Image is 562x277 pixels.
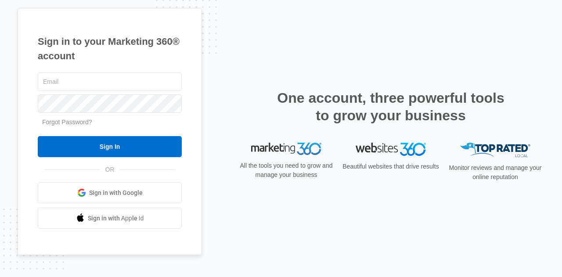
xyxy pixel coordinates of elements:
[251,143,321,155] img: Marketing 360
[88,214,144,223] span: Sign in with Apple Id
[38,34,182,63] h1: Sign in to your Marketing 360® account
[237,161,335,180] p: All the tools you need to grow and manage your business
[38,136,182,157] input: Sign In
[446,163,544,182] p: Monitor reviews and manage your online reputation
[99,165,121,174] span: OR
[342,162,440,171] p: Beautiful websites that drive results
[42,119,92,126] a: Forgot Password?
[356,143,426,155] img: Websites 360
[38,72,182,91] input: Email
[274,89,507,124] h2: One account, three powerful tools to grow your business
[38,182,182,203] a: Sign in with Google
[460,143,530,157] img: Top Rated Local
[89,188,143,198] span: Sign in with Google
[38,208,182,229] a: Sign in with Apple Id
